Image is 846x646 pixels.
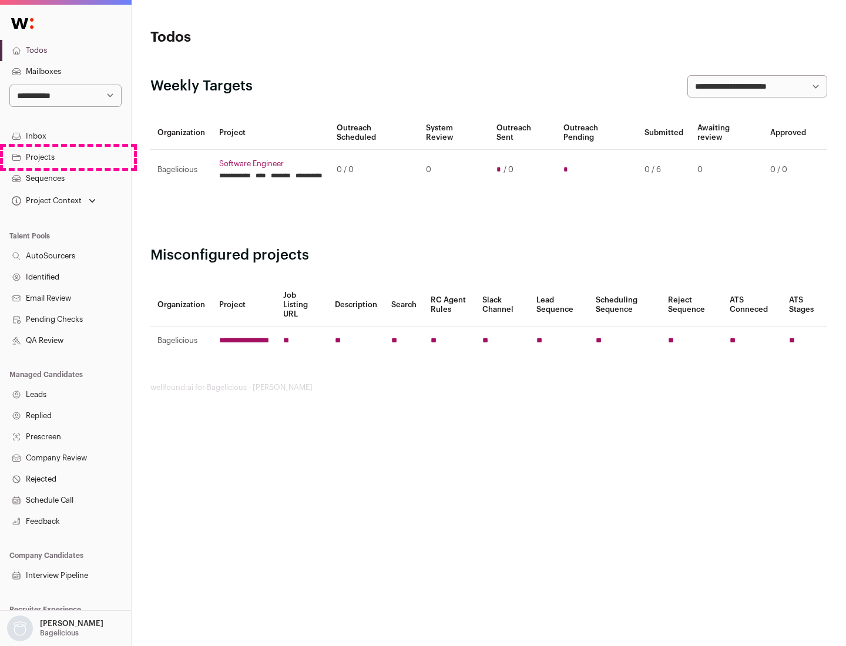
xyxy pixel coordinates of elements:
th: Submitted [637,116,690,150]
div: Project Context [9,196,82,206]
th: Awaiting review [690,116,763,150]
td: 0 [419,150,489,190]
img: Wellfound [5,12,40,35]
th: Organization [150,284,212,327]
th: ATS Conneced [723,284,781,327]
button: Open dropdown [9,193,98,209]
th: Reject Sequence [661,284,723,327]
p: Bagelicious [40,628,79,638]
th: RC Agent Rules [424,284,475,327]
button: Open dropdown [5,615,106,641]
th: Project [212,116,330,150]
th: Search [384,284,424,327]
a: Software Engineer [219,159,323,169]
td: Bagelicious [150,327,212,355]
h2: Weekly Targets [150,77,253,96]
td: 0 / 6 [637,150,690,190]
footer: wellfound:ai for Bagelicious - [PERSON_NAME] [150,383,827,392]
th: System Review [419,116,489,150]
td: 0 / 0 [763,150,813,190]
img: nopic.png [7,615,33,641]
span: / 0 [503,165,513,174]
td: 0 [690,150,763,190]
th: Approved [763,116,813,150]
th: Outreach Scheduled [330,116,419,150]
th: Job Listing URL [276,284,328,327]
th: Lead Sequence [529,284,589,327]
td: Bagelicious [150,150,212,190]
th: Outreach Pending [556,116,637,150]
th: Description [328,284,384,327]
p: [PERSON_NAME] [40,619,103,628]
th: Slack Channel [475,284,529,327]
th: Outreach Sent [489,116,557,150]
h2: Misconfigured projects [150,246,827,265]
h1: Todos [150,28,376,47]
th: Organization [150,116,212,150]
td: 0 / 0 [330,150,419,190]
th: ATS Stages [782,284,827,327]
th: Scheduling Sequence [589,284,661,327]
th: Project [212,284,276,327]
